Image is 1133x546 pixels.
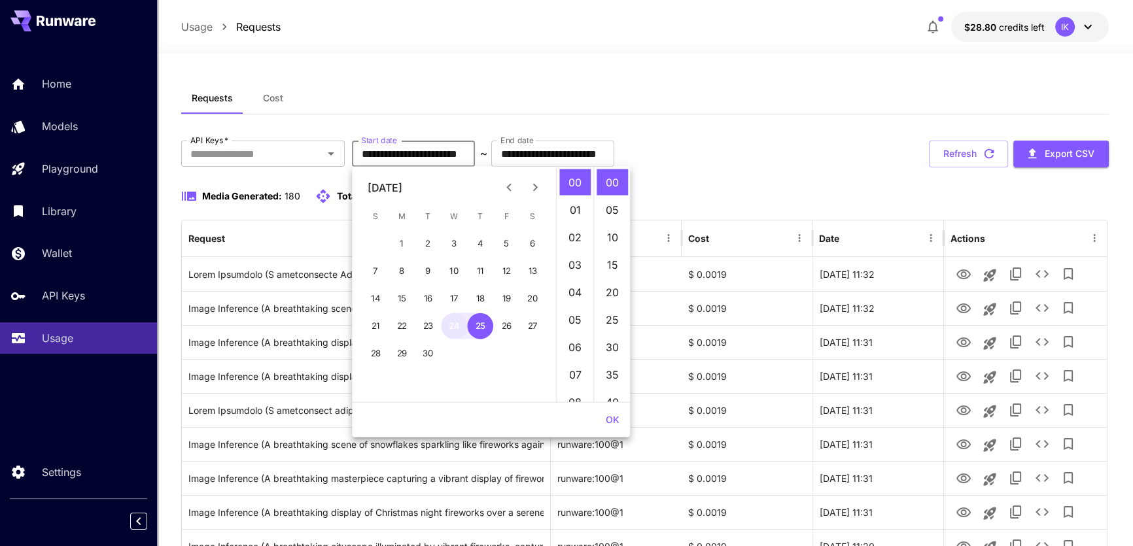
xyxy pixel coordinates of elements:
li: 40 minutes [597,389,628,415]
span: Sunday [364,203,387,230]
button: Launch in playground [977,500,1003,526]
p: Models [42,118,78,134]
span: Saturday [521,203,544,230]
button: Copy TaskUUID [1003,499,1029,525]
button: 15 [389,286,415,312]
div: $ 0.0019 [682,461,812,495]
li: 8 hours [559,389,591,415]
li: 2 hours [559,224,591,250]
button: 20 [519,286,546,312]
button: Menu [790,229,809,247]
button: 1 [389,231,415,257]
span: Tuesday [416,203,440,230]
button: 13 [519,258,546,284]
button: 16 [415,286,441,312]
button: 2 [415,231,441,257]
button: See details [1029,329,1055,355]
div: 24 Sep, 2025 11:31 [812,393,943,427]
li: 10 minutes [597,224,628,250]
div: 24 Sep, 2025 11:31 [812,325,943,359]
div: Click to copy prompt [188,292,544,325]
div: 24 Sep, 2025 11:31 [812,359,943,393]
span: Wednesday [442,203,466,230]
button: Launch in playground [977,364,1003,390]
li: 4 hours [559,279,591,305]
button: Launch in playground [977,398,1003,424]
div: Click to copy prompt [188,326,544,359]
div: 24 Sep, 2025 11:31 [812,461,943,495]
button: 10 [441,258,467,284]
span: Thursday [468,203,492,230]
div: Click to copy prompt [188,428,544,461]
a: Usage [181,19,213,35]
a: Requests [236,19,281,35]
button: Add to library [1055,431,1081,457]
button: Copy TaskUUID [1003,465,1029,491]
div: Click to copy prompt [188,258,544,291]
span: Friday [495,203,518,230]
button: 8 [389,258,415,284]
button: Sort [226,229,245,247]
span: 180 [284,190,300,201]
li: 6 hours [559,334,591,360]
button: See details [1029,295,1055,321]
span: Monday [390,203,413,230]
button: OK [601,408,625,432]
button: 23 [415,313,441,339]
button: View [950,498,977,525]
button: 9 [415,258,441,284]
li: 35 minutes [597,362,628,388]
button: View [950,294,977,321]
button: Sort [841,229,859,247]
ul: Select minutes [593,167,630,402]
button: 21 [362,313,389,339]
button: Copy TaskUUID [1003,261,1029,287]
span: $28.80 [964,22,999,33]
button: See details [1029,363,1055,389]
button: View [950,362,977,389]
div: [DATE] [368,180,402,196]
button: View [950,430,977,457]
li: 15 minutes [597,252,628,278]
p: Home [42,76,71,92]
button: Add to library [1055,499,1081,525]
p: Usage [42,330,73,346]
div: runware:100@1 [551,427,682,461]
span: Total API requests: [336,190,421,201]
button: Launch in playground [977,330,1003,356]
button: 25 [467,313,493,339]
button: See details [1029,499,1055,525]
div: Click to copy prompt [188,394,544,427]
p: Wallet [42,245,72,261]
p: ~ [479,146,487,162]
button: View [950,260,977,287]
button: 6 [519,231,546,257]
button: 4 [467,231,493,257]
button: Menu [922,229,940,247]
p: Library [42,203,77,219]
li: 5 minutes [597,197,628,223]
div: IK [1055,17,1075,37]
li: 20 minutes [597,279,628,305]
button: 29 [389,341,415,367]
div: Date [819,233,839,244]
button: Add to library [1055,295,1081,321]
button: 11 [467,258,493,284]
div: Click to copy prompt [188,496,544,529]
div: $ 0.0019 [682,257,812,291]
button: Launch in playground [977,296,1003,322]
li: 7 hours [559,362,591,388]
p: API Keys [42,288,85,303]
button: 5 [493,231,519,257]
button: Add to library [1055,363,1081,389]
button: Previous month [496,175,522,201]
button: 12 [493,258,519,284]
label: Start date [361,135,397,146]
p: Playground [42,161,98,177]
button: 22 [389,313,415,339]
button: Add to library [1055,465,1081,491]
button: Add to library [1055,261,1081,287]
button: Launch in playground [977,432,1003,458]
div: Request [188,233,225,244]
